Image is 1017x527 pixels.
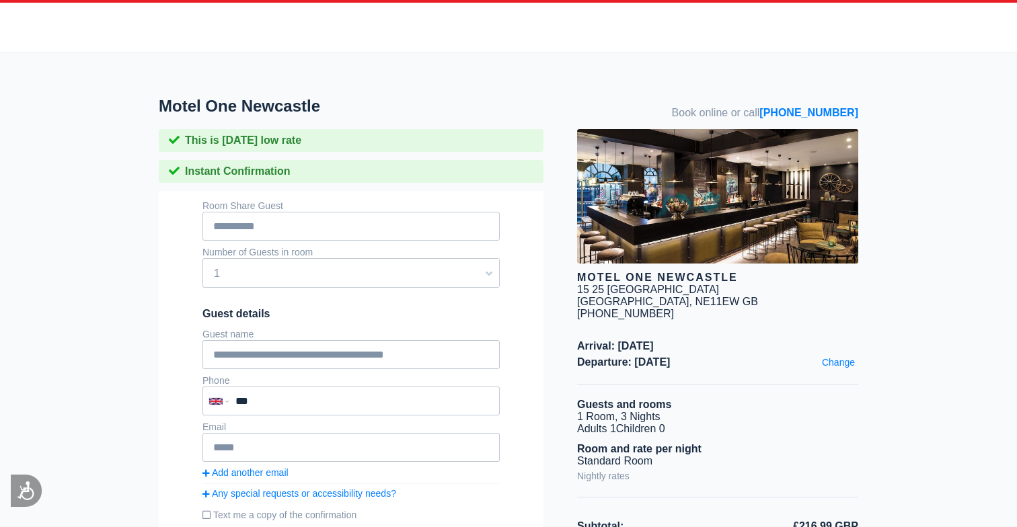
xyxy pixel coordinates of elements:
[743,296,758,307] span: GB
[577,411,858,423] li: 1 Room, 3 Nights
[695,296,739,307] span: NE11EW
[203,262,499,285] span: 1
[577,356,858,368] span: Departure: [DATE]
[672,107,858,119] span: Book online or call
[577,399,671,410] b: Guests and rooms
[202,329,254,339] label: Guest name
[204,388,232,414] div: United Kingdom: +44
[577,467,630,485] a: Nightly rates
[202,308,500,320] span: Guest details
[577,284,719,296] div: 15 25 [GEOGRAPHIC_DATA]
[202,247,313,257] label: Number of Guests in room
[159,97,577,116] h1: Motel One Newcastle
[202,504,500,526] label: Text me a copy of the confirmation
[577,272,858,284] div: Motel One Newcastle
[577,129,858,263] img: hotel image
[577,296,692,307] span: [GEOGRAPHIC_DATA],
[577,308,858,320] div: [PHONE_NUMBER]
[819,354,858,371] a: Change
[577,340,858,352] span: Arrival: [DATE]
[577,443,702,454] b: Room and rate per night
[159,129,543,152] div: This is [DATE] low rate
[202,375,229,386] label: Phone
[202,488,500,499] a: Any special requests or accessibility needs?
[159,160,543,183] div: Instant Confirmation
[616,423,665,434] span: Children 0
[577,455,858,467] li: Standard Room
[202,200,283,211] label: Room Share Guest
[202,421,226,432] label: Email
[202,467,500,478] a: Add another email
[577,423,858,435] li: Adults 1
[759,107,858,118] a: [PHONE_NUMBER]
